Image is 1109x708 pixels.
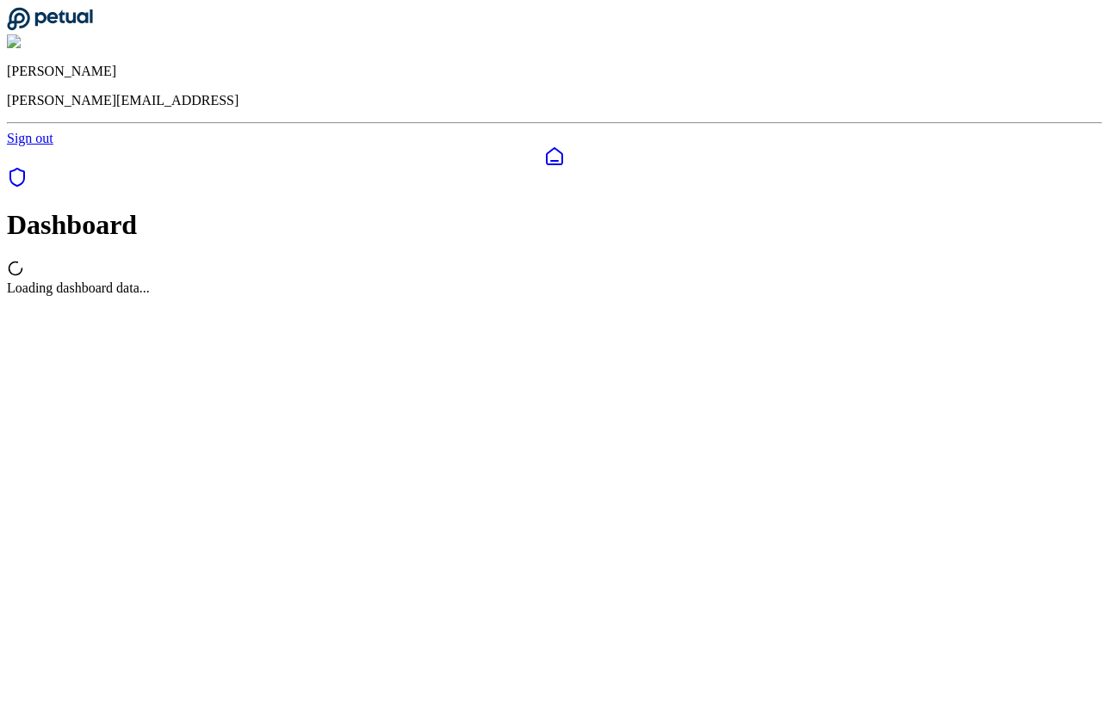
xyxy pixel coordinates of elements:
[7,34,78,50] img: James Lee
[7,93,1102,108] p: [PERSON_NAME][EMAIL_ADDRESS]
[7,175,28,190] a: SOC 1 Reports
[7,64,1102,79] p: [PERSON_NAME]
[7,209,1102,241] h1: Dashboard
[7,19,93,34] a: Go to Dashboard
[7,131,53,145] a: Sign out
[7,146,1102,167] a: Dashboard
[7,280,1102,296] div: Loading dashboard data...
